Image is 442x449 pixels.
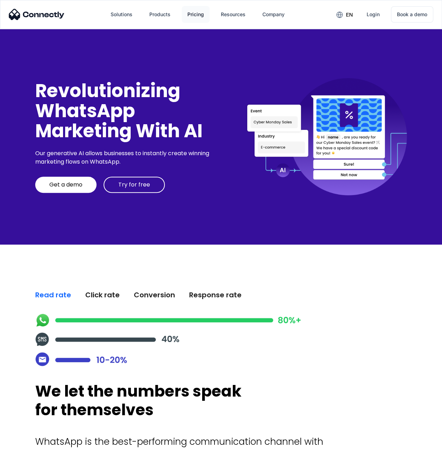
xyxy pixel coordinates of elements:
[8,59,30,65] span: Português
[221,10,245,19] div: Resources
[35,149,230,166] div: Our generative AI allows businesses to instantly create winning marketing flows on WhatsApp.
[105,6,138,23] div: Solutions
[2,59,6,64] input: Português
[391,6,433,23] a: Book a demo
[187,10,204,19] div: Pricing
[35,382,247,419] div: We let the numbers speak for themselves
[2,50,6,55] input: Español
[189,290,242,300] div: Response rate
[35,81,230,141] div: Revolutionizing WhatsApp Marketing With AI
[8,40,24,46] span: English
[9,9,64,20] img: Connectly Logo
[262,10,285,19] div: Company
[7,437,42,447] aside: Language selected: English
[104,177,165,193] a: Try for free
[257,6,290,23] div: Company
[14,437,42,447] ul: Language list
[134,290,175,300] div: Conversion
[8,50,25,56] span: Español
[35,177,97,193] a: Get a demo
[182,6,210,23] a: Pricing
[346,10,353,20] div: en
[85,290,120,300] div: Click rate
[35,290,71,300] div: Read rate
[49,181,82,188] div: Get a demo
[144,6,176,23] div: Products
[111,10,132,19] div: Solutions
[361,6,385,23] a: Login
[331,9,358,20] div: en
[149,10,170,19] div: Products
[2,40,6,45] input: English
[367,10,380,19] div: Login
[215,6,251,23] div: Resources
[118,181,150,188] div: Try for free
